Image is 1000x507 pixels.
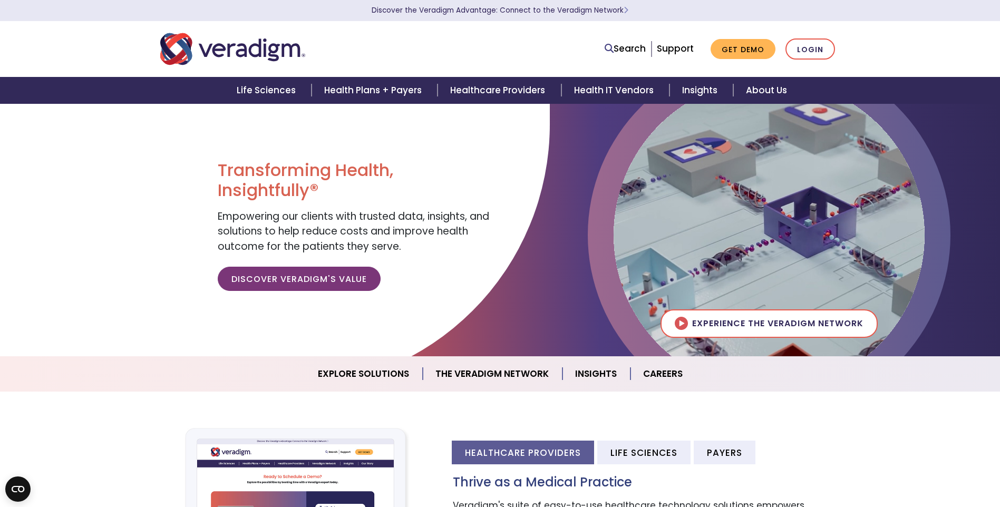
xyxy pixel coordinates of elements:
li: Healthcare Providers [452,441,594,464]
a: Careers [630,360,695,387]
a: Discover Veradigm's Value [218,267,381,291]
a: Search [605,42,646,56]
a: Health Plans + Payers [312,77,438,104]
a: Insights [669,77,733,104]
a: Health IT Vendors [561,77,669,104]
a: Support [657,42,694,55]
img: Veradigm logo [160,32,305,66]
a: About Us [733,77,800,104]
li: Life Sciences [597,441,691,464]
a: Life Sciences [224,77,312,104]
a: Explore Solutions [305,360,423,387]
a: The Veradigm Network [423,360,562,387]
button: Open CMP widget [5,476,31,502]
h1: Transforming Health, Insightfully® [218,160,492,201]
h3: Thrive as a Medical Practice [453,475,840,490]
a: Get Demo [711,39,775,60]
a: Discover the Veradigm Advantage: Connect to the Veradigm NetworkLearn More [372,5,628,15]
a: Login [785,38,835,60]
a: Healthcare Providers [438,77,561,104]
a: Insights [562,360,630,387]
span: Empowering our clients with trusted data, insights, and solutions to help reduce costs and improv... [218,209,489,253]
span: Learn More [624,5,628,15]
li: Payers [694,441,755,464]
